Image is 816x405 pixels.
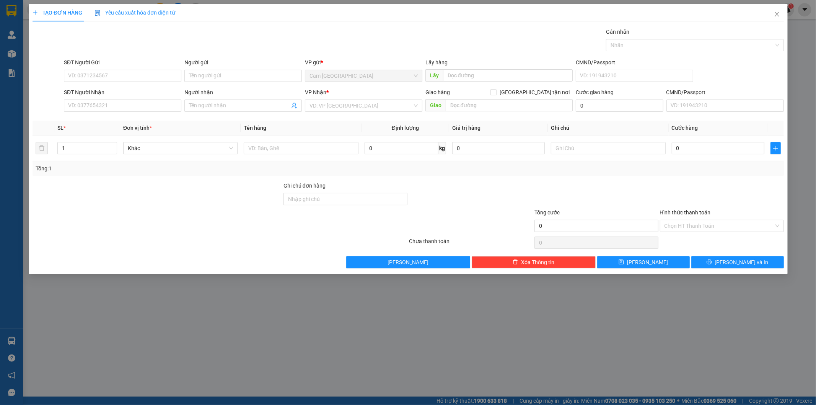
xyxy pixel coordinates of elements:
[706,259,712,265] span: printer
[715,258,768,266] span: [PERSON_NAME] và In
[770,142,780,154] button: plus
[291,103,297,109] span: user-add
[244,142,358,154] input: VD: Bàn, Ghế
[627,258,668,266] span: [PERSON_NAME]
[244,125,266,131] span: Tên hàng
[691,256,783,268] button: printer[PERSON_NAME] và In
[548,121,668,136] th: Ghi chú
[551,142,665,154] input: Ghi Chú
[10,49,42,99] b: Phương Nam Express
[64,88,181,96] div: SĐT Người Nhận
[47,11,76,47] b: Gửi khách hàng
[64,29,105,35] b: [DOMAIN_NAME]
[36,142,48,154] button: delete
[283,193,407,205] input: Ghi chú đơn hàng
[576,58,693,67] div: CMND/Passport
[33,10,38,15] span: plus
[438,142,446,154] span: kg
[123,125,152,131] span: Đơn vị tính
[576,100,663,112] input: Cước giao hàng
[619,259,624,265] span: save
[576,89,614,95] label: Cước giao hàng
[184,58,302,67] div: Người gửi
[425,59,447,65] span: Lấy hàng
[425,99,445,111] span: Giao
[94,10,101,16] img: icon
[94,10,175,16] span: Yêu cầu xuất hóa đơn điện tử
[36,164,315,173] div: Tổng: 1
[425,69,443,82] span: Lấy
[309,70,418,82] span: Cam Thành Bắc
[766,4,787,25] button: Close
[57,125,64,131] span: SL
[64,36,105,46] li: (c) 2017
[83,10,101,28] img: logo.jpg
[534,209,559,216] span: Tổng cước
[128,142,233,154] span: Khác
[597,256,689,268] button: save[PERSON_NAME]
[346,256,470,268] button: [PERSON_NAME]
[774,11,780,17] span: close
[184,88,302,96] div: Người nhận
[452,142,545,154] input: 0
[770,145,780,151] span: plus
[606,29,629,35] label: Gán nhãn
[666,88,783,96] div: CMND/Passport
[521,258,554,266] span: Xóa Thông tin
[408,237,534,250] div: Chưa thanh toán
[305,58,422,67] div: VP gửi
[33,10,82,16] span: TẠO ĐƠN HÀNG
[443,69,573,82] input: Dọc đường
[452,125,480,131] span: Giá trị hàng
[445,99,573,111] input: Dọc đường
[64,58,181,67] div: SĐT Người Gửi
[425,89,450,95] span: Giao hàng
[513,259,518,265] span: delete
[497,88,573,96] span: [GEOGRAPHIC_DATA] tận nơi
[671,125,698,131] span: Cước hàng
[305,89,326,95] span: VP Nhận
[660,209,710,216] label: Hình thức thanh toán
[388,258,428,266] span: [PERSON_NAME]
[472,256,596,268] button: deleteXóa Thông tin
[392,125,419,131] span: Định lượng
[283,183,326,189] label: Ghi chú đơn hàng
